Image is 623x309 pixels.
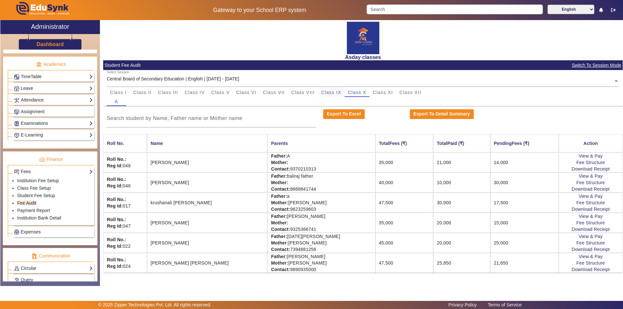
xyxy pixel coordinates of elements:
a: Student Fee Setup [17,193,55,198]
a: Privacy Policy [445,301,480,309]
mat-card-header: Student Fee Audit [103,60,623,70]
strong: Contact: [271,207,290,212]
a: Class Fee Setup [17,185,51,191]
strong: Father: [271,153,287,159]
a: Download Receipt [572,186,610,192]
a: Download Receipt [572,247,610,252]
td: 45,000 [375,233,434,253]
p: Academics [8,61,94,68]
span: Class VIII [291,90,314,95]
div: PendingFees (₹) [494,140,555,147]
a: Institution Bank Detail [17,215,61,220]
td: 048 [103,152,147,172]
a: Expenses [14,228,93,236]
a: Download Receipt [572,207,610,212]
td: 30,000 [490,172,559,193]
strong: Father: [271,214,287,219]
td: [PERSON_NAME] [147,233,267,253]
a: View & Pay [579,234,603,239]
th: Parents [267,134,375,152]
a: View & Pay [579,214,603,219]
strong: Father: [271,173,287,179]
span: A [115,99,118,104]
td: 35,000 [375,152,434,172]
img: Payroll.png [14,230,19,234]
a: Dashboard [36,41,64,48]
td: baliraj father 8668841744 [267,172,375,193]
strong: Father: [271,234,287,239]
strong: Reg Id: [107,264,123,269]
button: Export To Detail Summary [410,109,474,119]
span: Class XII [399,90,421,95]
span: Class IX [321,90,341,95]
strong: Reg Id: [107,203,123,208]
input: Search [367,5,543,14]
p: Finance [8,156,94,163]
div: Select Session [107,70,129,75]
strong: Contact: [271,166,290,172]
strong: Contact: [271,247,290,252]
h5: Gateway to your School ERP system [159,7,360,14]
span: Class XI [373,90,393,95]
div: PendingFees (₹) [494,140,529,147]
span: Class V [211,90,230,95]
td: [PERSON_NAME] [147,213,267,233]
a: Fee Structure [576,180,605,185]
span: Query [21,277,33,282]
a: Fee Structure [576,160,605,165]
a: View & Pay [579,194,603,199]
strong: Contact: [271,186,290,192]
td: 17,500 [490,193,559,213]
td: 35,000 [375,213,434,233]
a: Fee Structure [576,240,605,245]
div: TotalPaid (₹) [437,140,486,147]
td: 20,000 [433,213,490,233]
a: Terms of Service [484,301,525,309]
img: 6c26f0c6-1b4f-4b8f-9f13-0669d385e8b7 [347,22,379,54]
strong: Mother: [271,260,288,266]
strong: Mother: [271,180,288,185]
strong: Roll No.: [107,217,126,222]
a: Fee Structure [576,220,605,225]
strong: Roll No.: [107,237,126,242]
span: Class VII [263,90,285,95]
td: 21,650 [490,253,559,273]
strong: Contact: [271,227,290,232]
td: 30,000 [433,193,490,213]
div: Roll No. [107,140,124,147]
strong: Father: [271,254,287,259]
div: Central Board of Secondary Education | English | [DATE] - [DATE] [107,76,239,82]
span: Class VI [236,90,256,95]
span: Class III [158,90,178,95]
h2: Administrator [31,23,69,30]
div: TotalFees (₹) [379,140,407,147]
td: [PERSON_NAME] [PERSON_NAME] [147,253,267,273]
a: View & Pay [579,173,603,179]
span: Class X [348,90,366,95]
img: Support-tickets.png [14,278,19,283]
p: © 2025 Zipper Technologies Pvt. Ltd. All rights reserved. [98,302,212,308]
a: Fee Audit [17,200,36,206]
h2: Asday classes [103,54,623,60]
td: 15,000 [490,213,559,233]
th: Action [559,134,623,152]
td: 25,850 [433,253,490,273]
img: communication.png [31,253,37,259]
a: Download Receipt [572,267,610,272]
a: Administrator [0,20,100,34]
td: [PERSON_NAME] [147,152,267,172]
div: TotalFees (₹) [379,140,430,147]
img: academic.png [36,62,42,67]
a: Payment Report [17,208,50,213]
strong: Reg Id: [107,244,123,249]
td: 40,000 [375,172,434,193]
td: [PERSON_NAME] [PERSON_NAME] 9890935000 [267,253,375,273]
strong: Reg Id: [107,223,123,229]
a: Download Receipt [572,227,610,232]
td: 14,000 [490,152,559,172]
div: TotalPaid (₹) [437,140,464,147]
strong: Father: [271,194,287,199]
a: View & Pay [579,254,603,259]
td: 046 [103,172,147,193]
strong: Reg Id: [107,183,123,188]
